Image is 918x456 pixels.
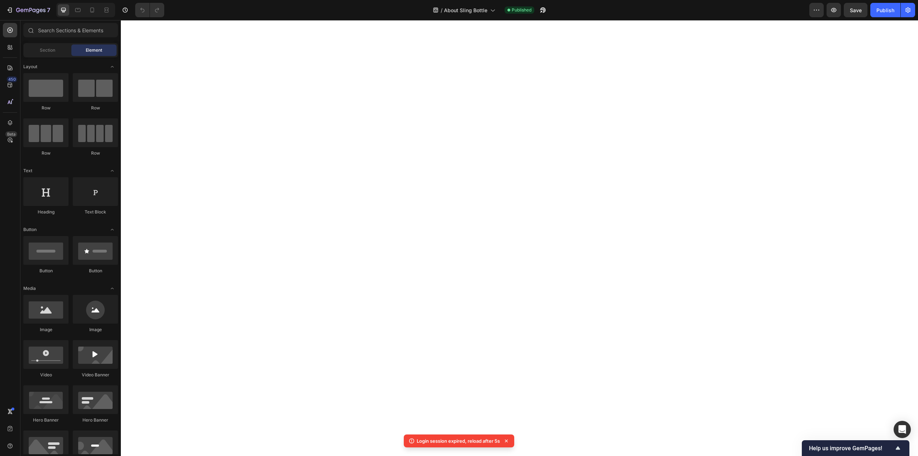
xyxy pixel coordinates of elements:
[809,444,902,452] button: Show survey - Help us improve GemPages!
[23,268,68,274] div: Button
[73,150,118,156] div: Row
[107,61,118,72] span: Toggle open
[73,372,118,378] div: Video Banner
[23,150,68,156] div: Row
[809,445,894,452] span: Help us improve GemPages!
[23,372,68,378] div: Video
[107,165,118,177] span: Toggle open
[107,283,118,294] span: Toggle open
[894,421,911,438] div: Open Intercom Messenger
[876,6,894,14] div: Publish
[23,326,68,333] div: Image
[7,76,17,82] div: 450
[47,6,50,14] p: 7
[73,268,118,274] div: Button
[107,224,118,235] span: Toggle open
[23,168,32,174] span: Text
[441,6,443,14] span: /
[73,105,118,111] div: Row
[23,23,118,37] input: Search Sections & Elements
[417,437,500,445] p: Login session expired, reload after 5s
[444,6,487,14] span: About Sling Bottle
[23,417,68,423] div: Hero Banner
[73,417,118,423] div: Hero Banner
[23,64,37,70] span: Layout
[86,47,102,53] span: Element
[850,7,862,13] span: Save
[23,105,68,111] div: Row
[23,209,68,215] div: Heading
[5,131,17,137] div: Beta
[512,7,531,13] span: Published
[870,3,900,17] button: Publish
[40,47,55,53] span: Section
[3,3,53,17] button: 7
[844,3,867,17] button: Save
[121,20,918,456] iframe: Design area
[135,3,164,17] div: Undo/Redo
[73,209,118,215] div: Text Block
[73,326,118,333] div: Image
[23,226,37,233] span: Button
[23,285,36,292] span: Media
